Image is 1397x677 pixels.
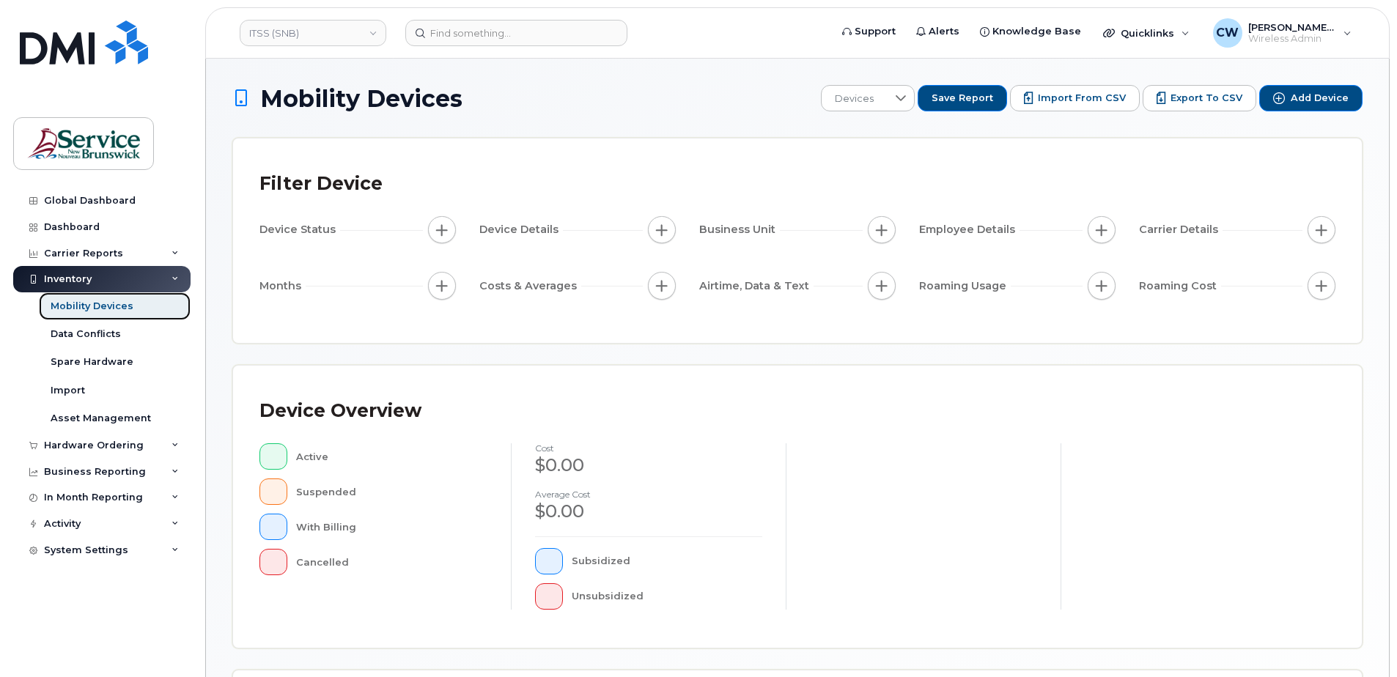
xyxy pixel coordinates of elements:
[1139,222,1223,237] span: Carrier Details
[296,514,488,540] div: With Billing
[535,489,762,499] h4: Average cost
[1038,92,1126,105] span: Import from CSV
[535,453,762,478] div: $0.00
[535,499,762,524] div: $0.00
[259,278,306,294] span: Months
[296,549,488,575] div: Cancelled
[296,478,488,505] div: Suspended
[259,222,340,237] span: Device Status
[535,443,762,453] h4: cost
[932,92,993,105] span: Save Report
[296,443,488,470] div: Active
[572,548,763,574] div: Subsidized
[260,86,462,111] span: Mobility Devices
[479,222,563,237] span: Device Details
[259,165,383,203] div: Filter Device
[1143,85,1256,111] button: Export to CSV
[479,278,581,294] span: Costs & Averages
[699,278,814,294] span: Airtime, Data & Text
[919,278,1011,294] span: Roaming Usage
[919,222,1020,237] span: Employee Details
[572,583,763,610] div: Unsubsidized
[1259,85,1363,111] button: Add Device
[1139,278,1221,294] span: Roaming Cost
[1010,85,1140,111] button: Import from CSV
[699,222,780,237] span: Business Unit
[259,392,421,430] div: Device Overview
[918,85,1007,111] button: Save Report
[822,86,887,112] span: Devices
[1291,92,1349,105] span: Add Device
[1171,92,1242,105] span: Export to CSV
